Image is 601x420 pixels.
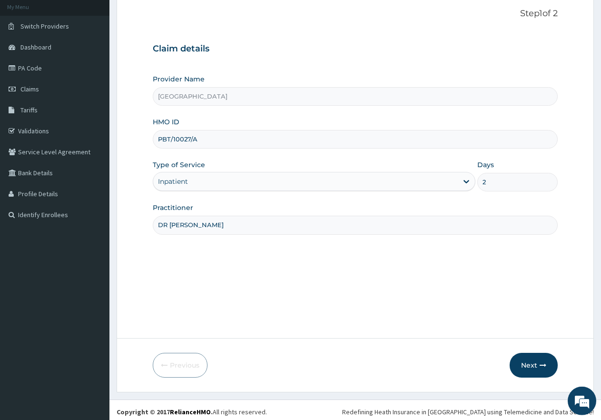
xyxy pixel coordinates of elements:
strong: Copyright © 2017 . [117,408,213,416]
textarea: Type your message and hit 'Enter' [5,260,181,293]
input: Enter HMO ID [153,130,558,149]
label: Days [477,160,494,170]
input: Enter Name [153,216,558,234]
label: Type of Service [153,160,205,170]
div: Minimize live chat window [156,5,179,28]
button: Previous [153,353,207,378]
span: Switch Providers [20,22,69,30]
div: Chat with us now [49,53,160,66]
a: RelianceHMO [170,408,211,416]
span: We're online! [55,120,131,216]
div: Redefining Heath Insurance in [GEOGRAPHIC_DATA] using Telemedicine and Data Science! [342,407,594,417]
p: Step 1 of 2 [153,9,558,19]
h3: Claim details [153,44,558,54]
label: HMO ID [153,117,179,127]
div: Inpatient [158,177,188,186]
img: d_794563401_company_1708531726252_794563401 [18,48,39,71]
label: Provider Name [153,74,205,84]
span: Tariffs [20,106,38,114]
label: Practitioner [153,203,193,212]
span: Dashboard [20,43,51,51]
button: Next [510,353,558,378]
span: Claims [20,85,39,93]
